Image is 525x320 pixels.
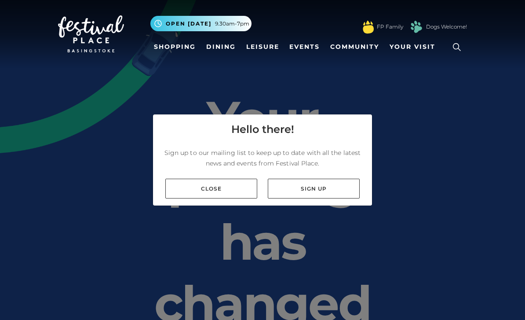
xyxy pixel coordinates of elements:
a: Your Visit [386,39,443,55]
a: Events [286,39,323,55]
p: Sign up to our mailing list to keep up to date with all the latest news and events from Festival ... [160,147,365,169]
a: Dining [203,39,239,55]
img: Festival Place Logo [58,15,124,52]
span: 9.30am-7pm [215,20,249,28]
a: FP Family [377,23,403,31]
a: Dogs Welcome! [426,23,467,31]
button: Open [DATE] 9.30am-7pm [150,16,252,31]
a: Community [327,39,383,55]
a: Sign up [268,179,360,199]
a: Leisure [243,39,283,55]
span: Your Visit [390,42,435,51]
a: Shopping [150,39,199,55]
h4: Hello there! [231,121,294,137]
a: Close [165,179,257,199]
span: Open [DATE] [166,20,211,28]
